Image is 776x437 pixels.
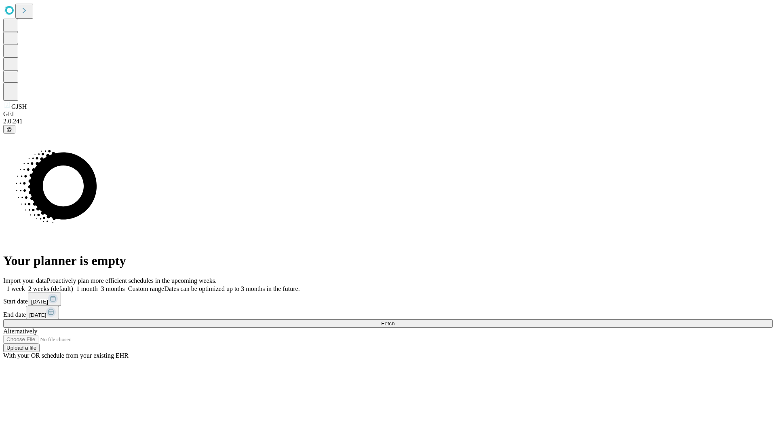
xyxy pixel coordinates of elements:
span: Proactively plan more efficient schedules in the upcoming weeks. [47,277,217,284]
div: 2.0.241 [3,118,773,125]
button: Fetch [3,319,773,328]
span: [DATE] [29,312,46,318]
span: Fetch [381,320,394,327]
span: Dates can be optimized up to 3 months in the future. [164,285,299,292]
div: End date [3,306,773,319]
span: GJSH [11,103,27,110]
span: 1 week [6,285,25,292]
span: Custom range [128,285,164,292]
div: Start date [3,293,773,306]
span: 3 months [101,285,125,292]
span: 1 month [76,285,98,292]
button: [DATE] [28,293,61,306]
button: Upload a file [3,344,40,352]
span: With your OR schedule from your existing EHR [3,352,129,359]
span: 2 weeks (default) [28,285,73,292]
button: [DATE] [26,306,59,319]
div: GEI [3,110,773,118]
span: Import your data [3,277,47,284]
button: @ [3,125,15,134]
span: Alternatively [3,328,37,335]
span: [DATE] [31,299,48,305]
h1: Your planner is empty [3,253,773,268]
span: @ [6,126,12,132]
